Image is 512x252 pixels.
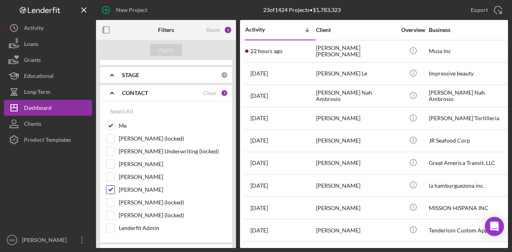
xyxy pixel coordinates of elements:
[159,44,174,56] div: Apply
[203,90,217,96] div: Clear
[316,27,396,33] div: Client
[429,63,509,84] div: Impressive beauty
[316,108,396,129] div: [PERSON_NAME]
[119,186,226,194] label: [PERSON_NAME]
[119,147,226,155] label: [PERSON_NAME] Underwriting (locked)
[263,7,341,13] div: 23 of 1424 Projects • $1,783,323
[471,2,488,18] div: Export
[4,68,92,84] button: Educational
[429,108,509,129] div: [PERSON_NAME] Tortillería
[221,71,228,79] div: 0
[250,48,282,54] time: 2025-08-25 19:56
[485,217,504,236] div: Open Intercom Messenger
[250,93,268,99] time: 2025-08-24 06:24
[245,26,280,33] div: Activity
[250,137,268,144] time: 2025-08-15 16:23
[224,26,232,34] div: 3
[24,20,44,38] div: Activity
[250,115,268,121] time: 2025-08-20 04:41
[119,135,226,143] label: [PERSON_NAME] (locked)
[429,197,509,218] div: MISSION HISPANA INC
[250,183,268,189] time: 2025-08-13 19:21
[106,103,137,119] button: Select All
[250,205,268,211] time: 2025-08-12 19:41
[250,160,268,166] time: 2025-08-14 11:32
[9,238,15,242] text: WR
[24,84,50,102] div: Long-Term
[429,220,509,241] div: Tenderloin Custom Apparel
[429,175,509,196] div: la hamburguezona inc.
[4,20,92,36] button: Activity
[250,227,268,234] time: 2025-08-12 13:15
[24,116,41,134] div: Clients
[4,100,92,116] button: Dashboard
[150,44,182,56] button: Apply
[24,36,38,54] div: Loans
[250,70,268,77] time: 2025-08-25 07:00
[119,211,226,219] label: [PERSON_NAME] (locked)
[316,153,396,174] div: [PERSON_NAME]
[24,52,41,70] div: Grants
[429,27,509,33] div: Business
[429,85,509,107] div: [PERSON_NAME] Nah Ambrosio
[119,198,226,206] label: [PERSON_NAME] (locked)
[4,116,92,132] button: Clients
[316,63,396,84] div: [PERSON_NAME] Le
[119,173,226,181] label: [PERSON_NAME]
[221,89,228,97] div: 2
[24,68,54,86] div: Educational
[4,232,92,248] button: WR[PERSON_NAME]
[316,220,396,241] div: [PERSON_NAME]
[429,130,509,151] div: JR Seafood Corp
[158,27,174,33] b: Filters
[316,175,396,196] div: [PERSON_NAME]
[20,232,72,250] div: [PERSON_NAME]
[24,132,71,150] div: Product Templates
[122,72,139,78] b: STAGE
[398,27,428,33] div: Overview
[316,41,396,62] div: [PERSON_NAME] [PERSON_NAME]
[429,41,509,62] div: Musa Inc
[4,52,92,68] button: Grants
[122,90,148,96] b: CONTACT
[110,103,133,119] div: Select All
[119,122,226,130] label: Me
[119,224,226,232] label: Lenderfit Admin
[316,197,396,218] div: [PERSON_NAME]
[96,2,155,18] button: New Project
[316,85,396,107] div: [PERSON_NAME] Nah Ambrosio
[116,2,147,18] div: New Project
[316,130,396,151] div: [PERSON_NAME]
[206,27,220,33] div: Reset
[4,36,92,52] button: Loans
[4,132,92,148] button: Product Templates
[119,160,226,168] label: [PERSON_NAME]
[24,100,52,118] div: Dashboard
[429,153,509,174] div: Great America Transit, LLC
[463,2,508,18] button: Export
[4,84,92,100] button: Long-Term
